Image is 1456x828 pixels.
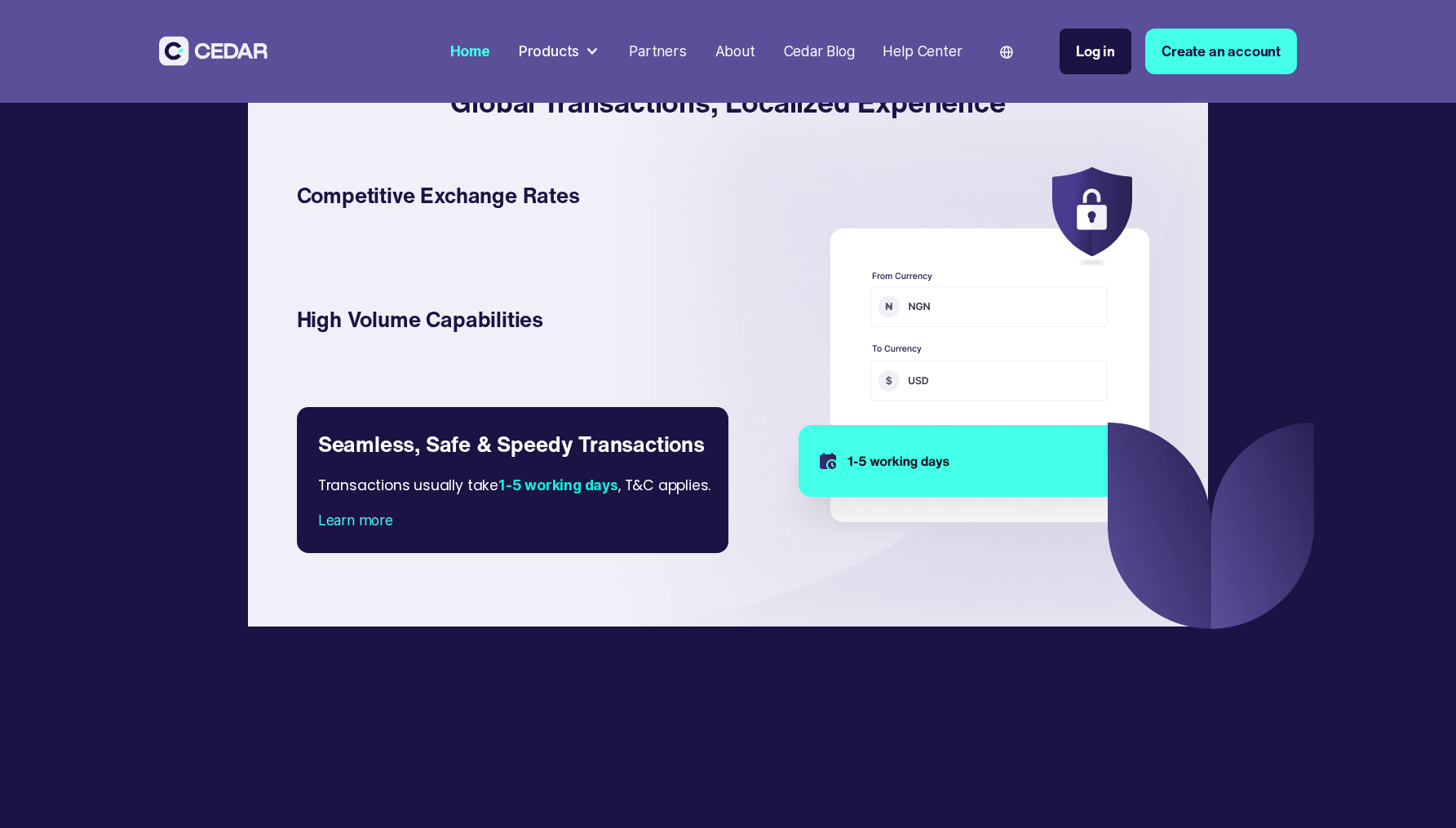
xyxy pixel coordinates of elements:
[883,41,962,62] div: Help Center
[450,41,490,62] div: Home
[318,510,707,531] div: Learn more
[715,41,755,62] div: About
[297,179,707,211] div: Competitive Exchange Rates
[876,33,969,70] a: Help Center
[443,33,498,70] a: Home
[1000,46,1013,59] img: world icon
[498,476,618,494] strong: 1-5 working days
[1060,29,1131,74] a: Log in
[629,41,686,62] div: Partners
[708,33,762,70] a: About
[622,33,694,70] a: Partners
[297,303,707,335] div: High Volume Capabilities
[318,428,707,460] div: Seamless, Safe & Speedy Transactions
[784,41,855,62] div: Cedar Blog
[1145,29,1297,74] a: Create an account
[766,158,1166,556] img: currency transaction
[1076,41,1115,62] div: Log in
[777,33,862,70] a: Cedar Blog
[519,41,579,62] div: Products
[318,460,730,510] div: Transactions usually take , T&C applies.
[511,33,608,69] div: Products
